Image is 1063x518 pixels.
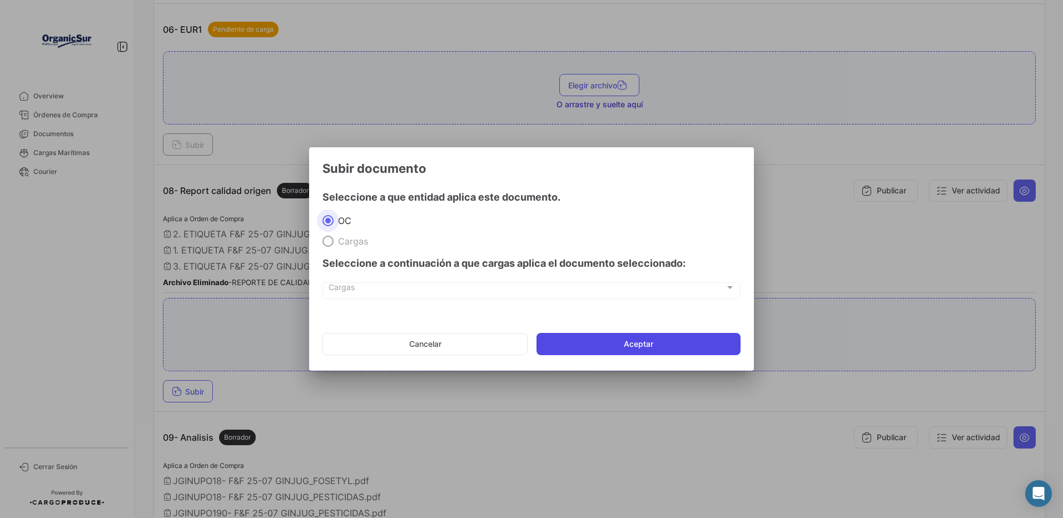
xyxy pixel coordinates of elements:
[334,236,368,247] span: Cargas
[322,256,741,271] h4: Seleccione a continuación a que cargas aplica el documento seleccionado:
[537,333,741,355] button: Aceptar
[322,333,528,355] button: Cancelar
[334,215,351,226] span: OC
[329,285,725,295] span: Cargas
[322,161,741,176] h3: Subir documento
[1025,480,1052,507] div: Abrir Intercom Messenger
[322,190,741,205] h4: Seleccione a que entidad aplica este documento.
